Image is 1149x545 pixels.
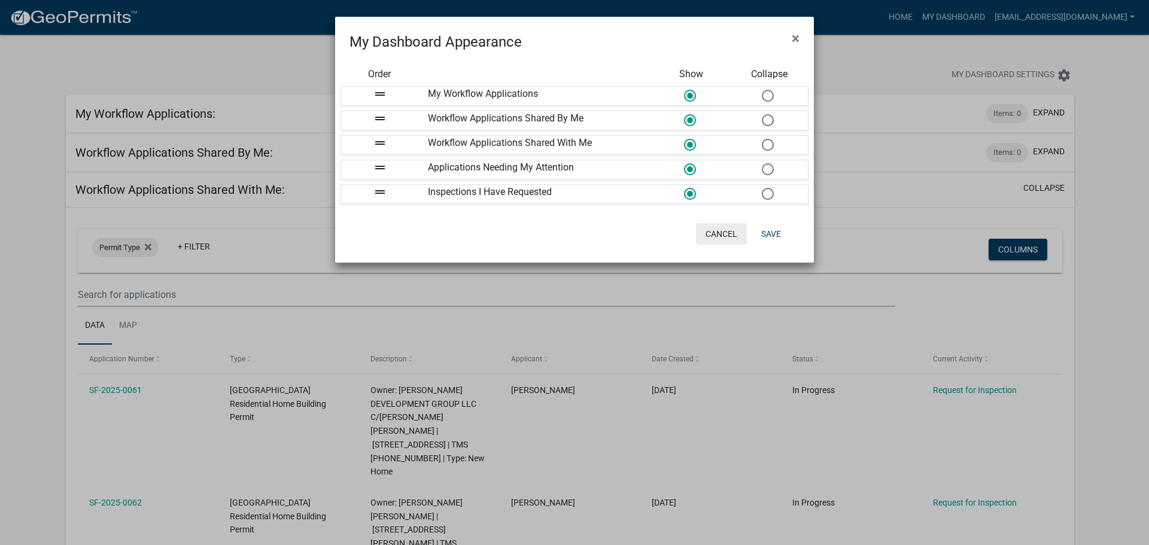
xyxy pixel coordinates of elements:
h4: My Dashboard Appearance [349,31,522,53]
button: Save [752,223,791,245]
button: Close [782,22,809,55]
div: Inspections I Have Requested [419,185,652,203]
div: My Workflow Applications [419,87,652,105]
div: Collapse [731,67,808,81]
div: Order [341,67,418,81]
i: drag_handle [373,160,387,175]
i: drag_handle [373,185,387,199]
div: Workflow Applications Shared By Me [419,111,652,130]
div: Show [652,67,730,81]
i: drag_handle [373,87,387,101]
div: Workflow Applications Shared With Me [419,136,652,154]
i: drag_handle [373,111,387,126]
i: drag_handle [373,136,387,150]
span: × [792,30,800,47]
button: Cancel [696,223,747,245]
div: Applications Needing My Attention [419,160,652,179]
